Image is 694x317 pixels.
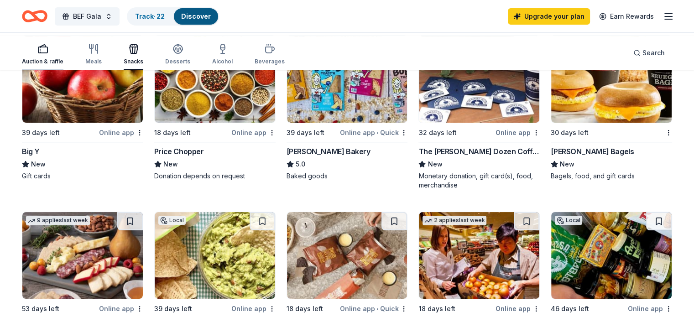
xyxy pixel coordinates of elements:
button: Snacks [124,40,143,70]
div: Online app [496,127,540,138]
div: [PERSON_NAME] Bagels [551,146,634,157]
div: Meals [85,58,102,65]
img: Image for Price Chopper [155,36,275,123]
div: Local [158,216,186,225]
span: BEF Gala [73,11,101,22]
button: Auction & raffle [22,40,63,70]
a: Image for Bobo's Bakery4 applieslast week39 days leftOnline app•Quick[PERSON_NAME] Bakery5.0Baked... [287,36,408,181]
span: • [376,305,378,312]
div: Local [555,216,582,225]
div: 18 days left [287,303,323,314]
div: 39 days left [22,127,60,138]
div: Donation depends on request [154,171,276,181]
div: Online app [231,127,276,138]
div: Auction & raffle [22,58,63,65]
button: BEF Gala [55,7,120,26]
div: 30 days left [551,127,589,138]
button: Track· 22Discover [127,7,219,26]
img: Image for The Baker's Dozen Coffee Shop & Bakery [419,36,539,123]
div: 53 days left [22,303,59,314]
img: Image for Safeway [419,212,539,299]
span: New [163,159,178,170]
a: Image for Bruegger's Bagels30 days left[PERSON_NAME] BagelsNewBagels, food, and gift cards [551,36,672,181]
div: Big Y [22,146,40,157]
div: Snacks [124,58,143,65]
span: Search [642,47,665,58]
div: 39 days left [154,303,192,314]
div: Alcohol [212,58,233,65]
a: Earn Rewards [594,8,659,25]
img: Image for Bruegger's Bagels [551,36,672,123]
img: Image for Atticus [551,212,672,299]
img: Image for Gourmet Gift Baskets [22,212,143,299]
div: Online app [231,303,276,314]
div: [PERSON_NAME] Bakery [287,146,370,157]
a: Image for Price Chopper1 applylast week18 days leftOnline appPrice ChopperNewDonation depends on ... [154,36,276,181]
a: Discover [181,12,211,20]
button: Alcohol [212,40,233,70]
div: 9 applies last week [26,216,90,225]
img: Image for Pancheros Mexican Grill [287,212,407,299]
a: Home [22,5,47,27]
div: Online app [99,303,143,314]
div: 18 days left [418,303,455,314]
div: Online app [496,303,540,314]
button: Desserts [165,40,190,70]
a: Image for Big YLocal39 days leftOnline appBig YNewGift cards [22,36,143,181]
div: Bagels, food, and gift cards [551,171,672,181]
div: Gift cards [22,171,143,181]
div: Online app [628,303,672,314]
div: Online app [99,127,143,138]
span: 5.0 [296,159,305,170]
div: The [PERSON_NAME] Dozen Coffee Shop & Bakery [418,146,540,157]
img: Image for Big Y [22,36,143,123]
span: New [560,159,574,170]
a: Upgrade your plan [508,8,590,25]
div: Monetary donation, gift card(s), food, merchandise [418,171,540,190]
img: Image for Bobo's Bakery [287,36,407,123]
div: Online app Quick [340,303,407,314]
div: 2 applies last week [423,216,486,225]
div: Baked goods [287,171,408,181]
span: • [376,129,378,136]
div: Online app Quick [340,127,407,138]
img: Image for Fiddleheads [155,212,275,299]
a: Track· 22 [135,12,165,20]
div: Beverages [255,58,285,65]
div: 32 days left [418,127,456,138]
span: New [428,159,442,170]
span: New [31,159,46,170]
div: 46 days left [551,303,589,314]
div: Desserts [165,58,190,65]
a: Image for The Baker's Dozen Coffee Shop & BakeryLocal32 days leftOnline appThe [PERSON_NAME] Doze... [418,36,540,190]
div: 18 days left [154,127,191,138]
button: Meals [85,40,102,70]
button: Search [626,44,672,62]
div: Price Chopper [154,146,204,157]
button: Beverages [255,40,285,70]
div: 39 days left [287,127,324,138]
